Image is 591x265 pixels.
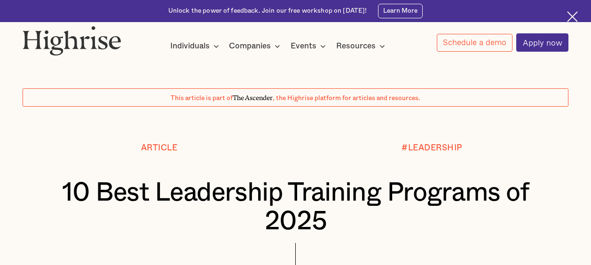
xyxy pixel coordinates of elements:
[378,4,423,18] a: Learn More
[23,26,121,55] img: Highrise logo
[336,40,376,52] div: Resources
[171,95,233,101] span: This article is part of
[437,34,513,52] a: Schedule a demo
[170,40,210,52] div: Individuals
[516,33,568,52] a: Apply now
[336,40,388,52] div: Resources
[233,93,273,100] span: The Ascender
[402,143,462,152] div: #LEADERSHIP
[229,40,271,52] div: Companies
[567,11,578,22] img: Cross icon
[46,179,546,236] h1: 10 Best Leadership Training Programs of 2025
[168,7,367,16] div: Unlock the power of feedback. Join our free workshop on [DATE]!
[170,40,222,52] div: Individuals
[291,40,329,52] div: Events
[229,40,283,52] div: Companies
[273,95,420,101] span: , the Highrise platform for articles and resources.
[141,143,178,152] div: Article
[291,40,316,52] div: Events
